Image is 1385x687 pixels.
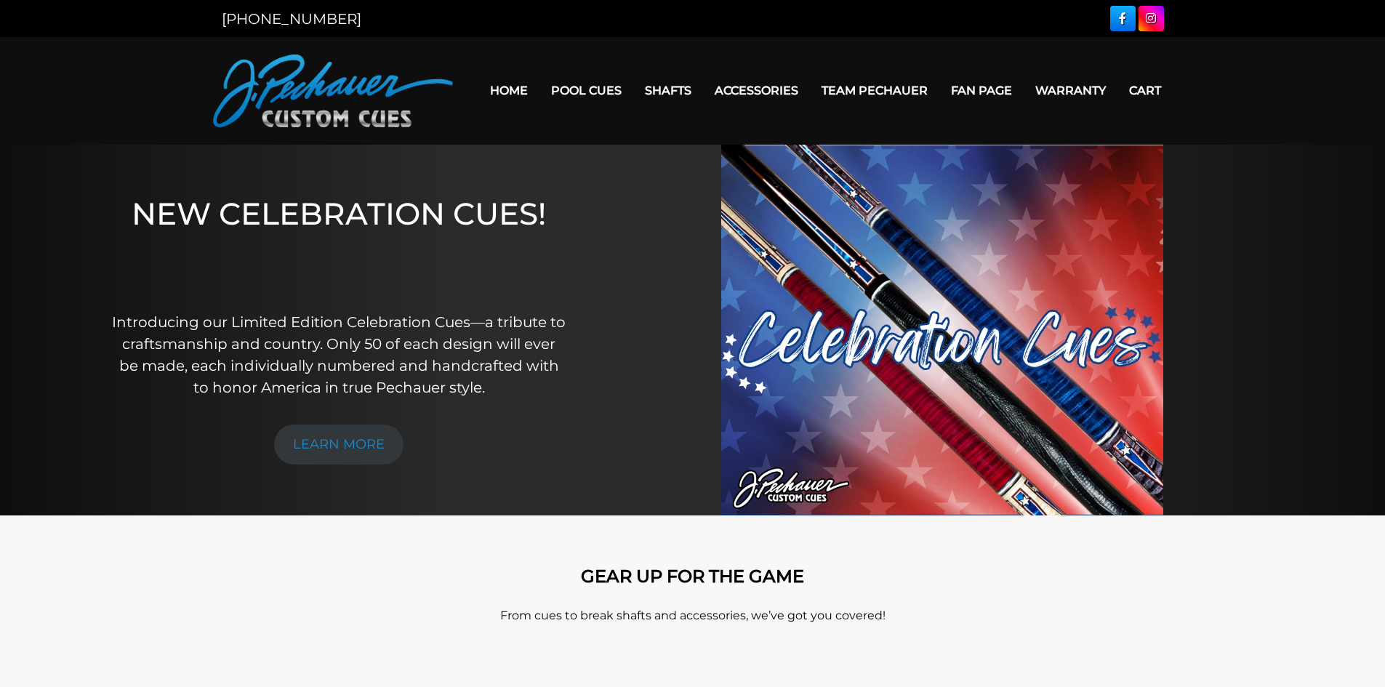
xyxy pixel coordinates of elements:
[539,72,633,109] a: Pool Cues
[278,607,1107,624] p: From cues to break shafts and accessories, we’ve got you covered!
[810,72,939,109] a: Team Pechauer
[111,196,567,291] h1: NEW CELEBRATION CUES!
[274,425,404,465] a: LEARN MORE
[581,566,804,587] strong: GEAR UP FOR THE GAME
[222,10,361,28] a: [PHONE_NUMBER]
[111,311,567,398] p: Introducing our Limited Edition Celebration Cues—a tribute to craftsmanship and country. Only 50 ...
[1024,72,1117,109] a: Warranty
[478,72,539,109] a: Home
[703,72,810,109] a: Accessories
[633,72,703,109] a: Shafts
[213,55,453,127] img: Pechauer Custom Cues
[939,72,1024,109] a: Fan Page
[1117,72,1173,109] a: Cart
